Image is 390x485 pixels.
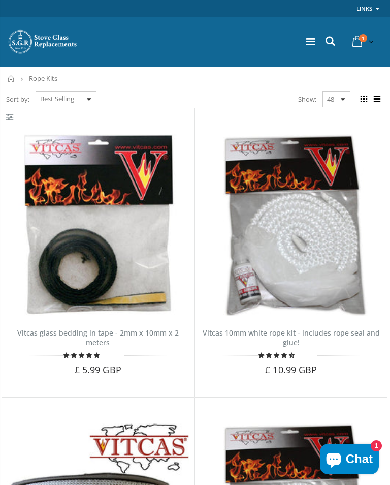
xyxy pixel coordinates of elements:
[371,94,382,105] span: List view
[7,134,189,317] img: Vitcas stove glass bedding in tape
[306,35,315,48] a: Menu
[6,90,29,108] span: Sort by:
[358,94,369,105] span: Grid view
[348,32,376,51] a: 1
[203,328,380,347] a: Vitcas 10mm white rope kit - includes rope seal and glue!
[298,91,316,107] span: Show:
[8,29,79,54] img: Stove Glass Replacement
[63,351,101,359] span: 4.85 stars
[359,34,367,42] span: 1
[75,363,121,376] span: £ 5.99 GBP
[200,134,383,317] img: Vitcas white rope, glue and gloves kit 10mm
[317,444,382,477] inbox-online-store-chat: Shopify online store chat
[258,351,296,359] span: 4.67 stars
[265,363,317,376] span: £ 10.99 GBP
[356,2,372,15] a: Links
[8,75,15,82] a: Home
[29,74,57,83] span: Rope Kits
[17,328,179,347] a: Vitcas glass bedding in tape - 2mm x 10mm x 2 meters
